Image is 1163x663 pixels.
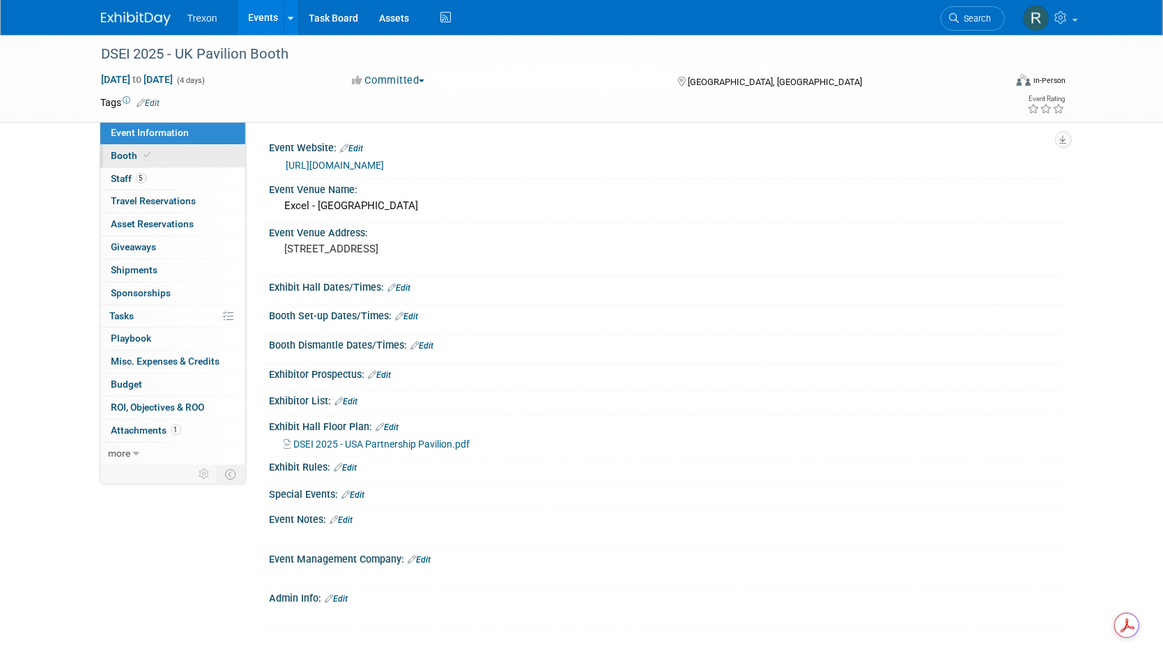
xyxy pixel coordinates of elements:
span: Booth [111,150,154,161]
span: Giveaways [111,241,157,252]
div: Event Notes: [270,509,1063,527]
div: Admin Info: [270,588,1063,606]
td: Toggle Event Tabs [217,465,245,483]
a: Giveaways [100,236,245,259]
span: Budget [111,379,143,390]
a: Attachments1 [100,420,245,442]
div: Excel - [GEOGRAPHIC_DATA] [280,195,1052,217]
span: Staff [111,173,146,184]
span: Sponsorships [111,287,171,298]
div: Exhibitor Prospectus: [270,364,1063,382]
a: Edit [369,370,392,380]
div: Event Venue Name: [270,179,1063,197]
a: Booth [100,145,245,167]
button: Committed [347,73,430,88]
span: (4 days) [176,76,206,85]
div: Event Website: [270,137,1063,155]
span: Shipments [111,264,158,275]
td: Personalize Event Tab Strip [193,465,217,483]
img: ExhibitDay [101,12,171,26]
a: Edit [335,397,358,406]
i: Booth reservation complete [144,151,151,159]
a: Staff5 [100,168,245,190]
div: Special Events: [270,484,1063,502]
a: ROI, Objectives & ROO [100,397,245,419]
div: Event Management Company: [270,549,1063,567]
a: Edit [325,594,348,604]
a: Budget [100,374,245,396]
a: [URL][DOMAIN_NAME] [286,160,385,171]
img: Format-Inperson.png [1017,75,1031,86]
span: to [131,74,144,85]
a: Playbook [100,328,245,350]
a: DSEI 2025 - USA Partnership Pavilion.pdf [284,439,470,450]
a: Misc. Expenses & Credits [100,351,245,373]
div: DSEI 2025 - UK Pavilion Booth [97,42,984,67]
a: Edit [137,98,160,108]
span: 1 [171,425,181,435]
a: Edit [411,341,434,351]
span: Misc. Expenses & Credits [111,356,220,367]
a: Edit [388,283,411,293]
span: Tasks [110,310,134,321]
span: 5 [136,173,146,183]
pre: [STREET_ADDRESS] [285,243,585,255]
a: more [100,443,245,465]
a: Shipments [100,259,245,282]
a: Tasks [100,305,245,328]
a: Edit [408,555,431,565]
a: Edit [341,144,364,153]
span: Playbook [111,333,152,344]
div: Event Format [923,73,1066,93]
div: Exhibit Hall Dates/Times: [270,277,1063,295]
div: Booth Set-up Dates/Times: [270,305,1063,323]
a: Asset Reservations [100,213,245,236]
a: Travel Reservations [100,190,245,213]
div: Event Venue Address: [270,222,1063,240]
a: Edit [396,312,419,321]
span: Trexon [187,13,217,24]
span: Travel Reservations [111,195,197,206]
div: Booth Dismantle Dates/Times: [270,335,1063,353]
a: Edit [342,490,365,500]
a: Event Information [100,122,245,144]
div: Exhibitor List: [270,390,1063,409]
div: Exhibit Hall Floor Plan: [270,416,1063,434]
span: Event Information [111,127,190,138]
a: Edit [334,463,357,473]
a: Edit [376,422,399,432]
span: DSEI 2025 - USA Partnership Pavilion.pdf [294,439,470,450]
span: Asset Reservations [111,218,194,229]
a: Edit [330,515,353,525]
div: Exhibit Rules: [270,457,1063,475]
span: ROI, Objectives & ROO [111,402,205,413]
div: Event Rating [1027,96,1065,102]
img: Ryan Flores [1023,5,1049,31]
span: [GEOGRAPHIC_DATA], [GEOGRAPHIC_DATA] [688,77,862,87]
div: In-Person [1033,75,1065,86]
span: Attachments [111,425,181,436]
span: [DATE] [DATE] [101,73,174,86]
a: Sponsorships [100,282,245,305]
a: Search [941,6,1005,31]
span: more [109,448,131,459]
span: Search [960,13,992,24]
td: Tags [101,96,160,109]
